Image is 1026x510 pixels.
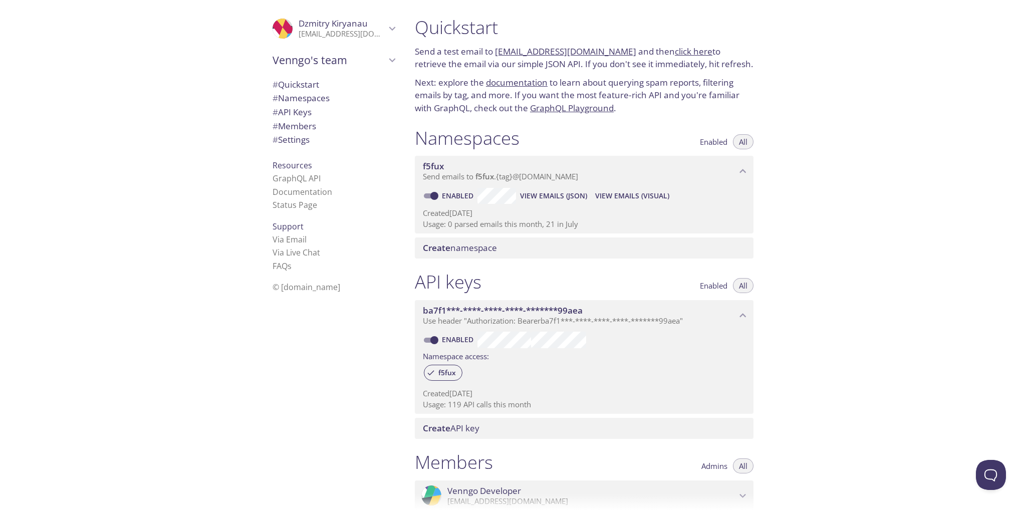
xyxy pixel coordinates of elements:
div: API Keys [265,105,403,119]
span: API Keys [273,106,312,118]
span: Support [273,221,304,232]
p: Usage: 119 API calls this month [423,399,745,410]
p: Send a test email to and then to retrieve the email via our simple JSON API. If you don't see it ... [415,45,753,71]
span: Venngo Developer [447,485,521,496]
span: # [273,134,278,145]
span: Quickstart [273,79,319,90]
p: Created [DATE] [423,388,745,399]
p: Usage: 0 parsed emails this month, 21 in July [423,219,745,229]
a: Enabled [440,191,477,200]
div: Members [265,119,403,133]
button: All [733,458,753,473]
span: Venngo's team [273,53,386,67]
a: Status Page [273,199,317,210]
span: © [DOMAIN_NAME] [273,282,340,293]
span: Members [273,120,316,132]
span: Namespaces [273,92,330,104]
button: All [733,278,753,293]
div: Create namespace [415,237,753,259]
p: Next: explore the to learn about querying spam reports, filtering emails by tag, and more. If you... [415,76,753,115]
span: Send emails to . {tag} @[DOMAIN_NAME] [423,171,578,181]
span: Create [423,422,450,434]
a: Enabled [440,335,477,344]
div: Create API Key [415,418,753,439]
a: GraphQL API [273,173,321,184]
div: Namespaces [265,91,403,105]
span: View Emails (Visual) [595,190,669,202]
a: click here [675,46,712,57]
a: documentation [486,77,548,88]
a: [EMAIL_ADDRESS][DOMAIN_NAME] [495,46,636,57]
div: f5fux [424,365,462,381]
div: f5fux namespace [415,156,753,187]
button: View Emails (JSON) [516,188,591,204]
div: Venngo's team [265,47,403,73]
span: # [273,92,278,104]
span: f5fux [423,160,444,172]
button: View Emails (Visual) [591,188,673,204]
span: # [273,120,278,132]
span: f5fux [432,368,462,377]
span: # [273,106,278,118]
span: Create [423,242,450,253]
label: Namespace access: [423,348,489,363]
button: Enabled [694,278,733,293]
span: Settings [273,134,310,145]
h1: Quickstart [415,16,753,39]
span: namespace [423,242,497,253]
span: Resources [273,160,312,171]
button: Enabled [694,134,733,149]
button: All [733,134,753,149]
span: View Emails (JSON) [520,190,587,202]
a: Via Live Chat [273,247,320,258]
h1: Members [415,451,493,473]
iframe: Help Scout Beacon - Open [976,460,1006,490]
div: Quickstart [265,78,403,92]
div: Dzmitry Kiryanau [265,12,403,45]
span: s [288,261,292,272]
span: API key [423,422,479,434]
a: Via Email [273,234,307,245]
span: f5fux [475,171,494,181]
span: Dzmitry Kiryanau [299,18,368,29]
p: Created [DATE] [423,208,745,218]
a: GraphQL Playground [530,102,614,114]
a: FAQ [273,261,292,272]
div: Team Settings [265,133,403,147]
h1: Namespaces [415,127,520,149]
a: Documentation [273,186,332,197]
button: Admins [695,458,733,473]
h1: API keys [415,271,481,293]
p: [EMAIL_ADDRESS][DOMAIN_NAME] [299,29,386,39]
span: # [273,79,278,90]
